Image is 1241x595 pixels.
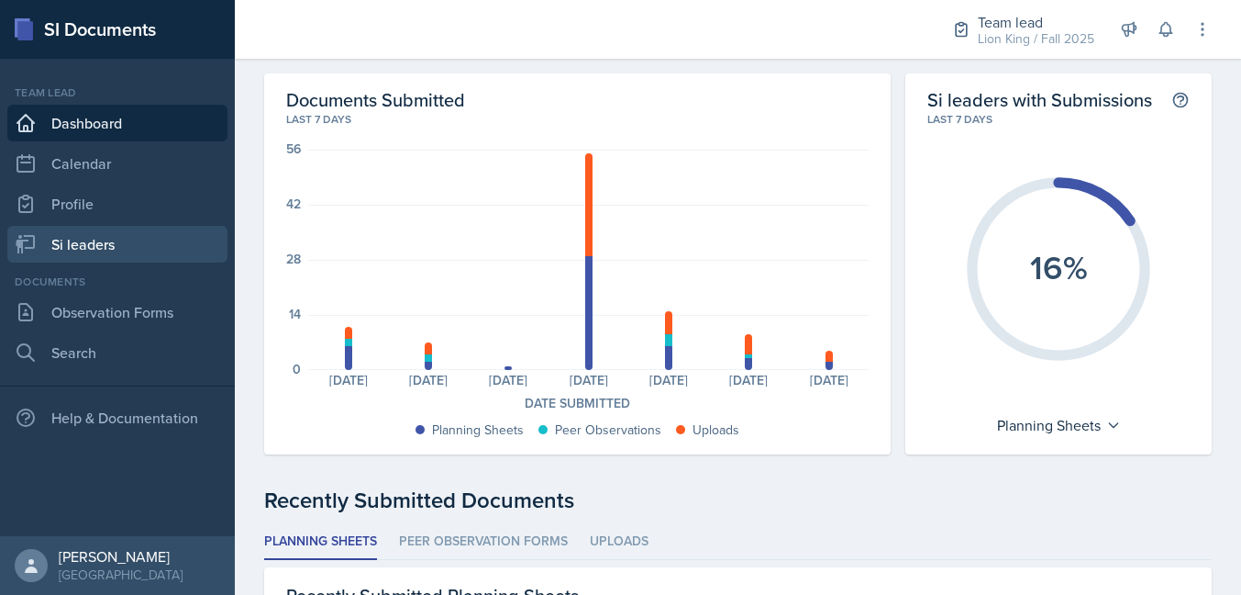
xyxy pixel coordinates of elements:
[988,410,1130,440] div: Planning Sheets
[59,566,183,584] div: [GEOGRAPHIC_DATA]
[289,308,301,320] div: 14
[7,145,227,182] a: Calendar
[789,374,869,387] div: [DATE]
[693,421,739,440] div: Uploads
[628,374,708,387] div: [DATE]
[548,374,628,387] div: [DATE]
[7,185,227,222] a: Profile
[927,88,1152,111] h2: Si leaders with Submissions
[286,142,301,155] div: 56
[978,11,1094,33] div: Team lead
[293,363,301,376] div: 0
[286,111,869,128] div: Last 7 days
[59,547,183,566] div: [PERSON_NAME]
[709,374,789,387] div: [DATE]
[264,524,377,560] li: Planning Sheets
[7,399,227,436] div: Help & Documentation
[7,294,227,331] a: Observation Forms
[286,88,869,111] h2: Documents Submitted
[555,421,661,440] div: Peer Observations
[590,524,648,560] li: Uploads
[264,484,1212,517] div: Recently Submitted Documents
[388,374,468,387] div: [DATE]
[7,226,227,263] a: Si leaders
[469,374,548,387] div: [DATE]
[7,274,227,290] div: Documents
[7,105,227,141] a: Dashboard
[308,374,388,387] div: [DATE]
[399,524,568,560] li: Peer Observation Forms
[286,394,869,413] div: Date Submitted
[7,334,227,371] a: Search
[7,84,227,101] div: Team lead
[286,253,301,265] div: 28
[432,421,524,440] div: Planning Sheets
[927,111,1190,128] div: Last 7 days
[1030,243,1088,291] text: 16%
[978,29,1094,49] div: Lion King / Fall 2025
[286,197,301,210] div: 42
